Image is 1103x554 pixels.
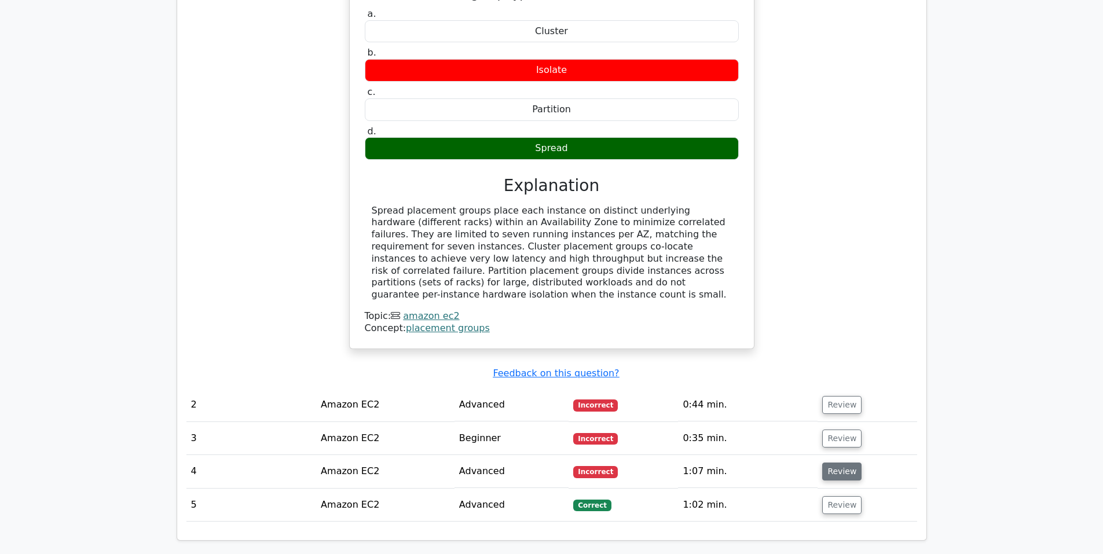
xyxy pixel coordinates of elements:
[186,489,317,522] td: 5
[316,388,455,421] td: Amazon EC2
[372,205,732,301] div: Spread placement groups place each instance on distinct underlying hardware (different racks) wit...
[573,500,611,511] span: Correct
[455,388,569,421] td: Advanced
[822,396,862,414] button: Review
[365,137,739,160] div: Spread
[573,433,618,445] span: Incorrect
[316,422,455,455] td: Amazon EC2
[678,388,818,421] td: 0:44 min.
[678,489,818,522] td: 1:02 min.
[678,422,818,455] td: 0:35 min.
[186,455,317,488] td: 4
[573,399,618,411] span: Incorrect
[573,466,618,478] span: Incorrect
[455,455,569,488] td: Advanced
[822,430,862,447] button: Review
[316,489,455,522] td: Amazon EC2
[678,455,818,488] td: 1:07 min.
[365,20,739,43] div: Cluster
[365,310,739,322] div: Topic:
[368,47,376,58] span: b.
[186,422,317,455] td: 3
[365,322,739,335] div: Concept:
[368,8,376,19] span: a.
[822,463,862,480] button: Review
[406,322,490,333] a: placement groups
[455,422,569,455] td: Beginner
[186,388,317,421] td: 2
[365,98,739,121] div: Partition
[365,59,739,82] div: Isolate
[493,368,619,379] a: Feedback on this question?
[368,86,376,97] span: c.
[403,310,459,321] a: amazon ec2
[316,455,455,488] td: Amazon EC2
[822,496,862,514] button: Review
[372,176,732,196] h3: Explanation
[455,489,569,522] td: Advanced
[368,126,376,137] span: d.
